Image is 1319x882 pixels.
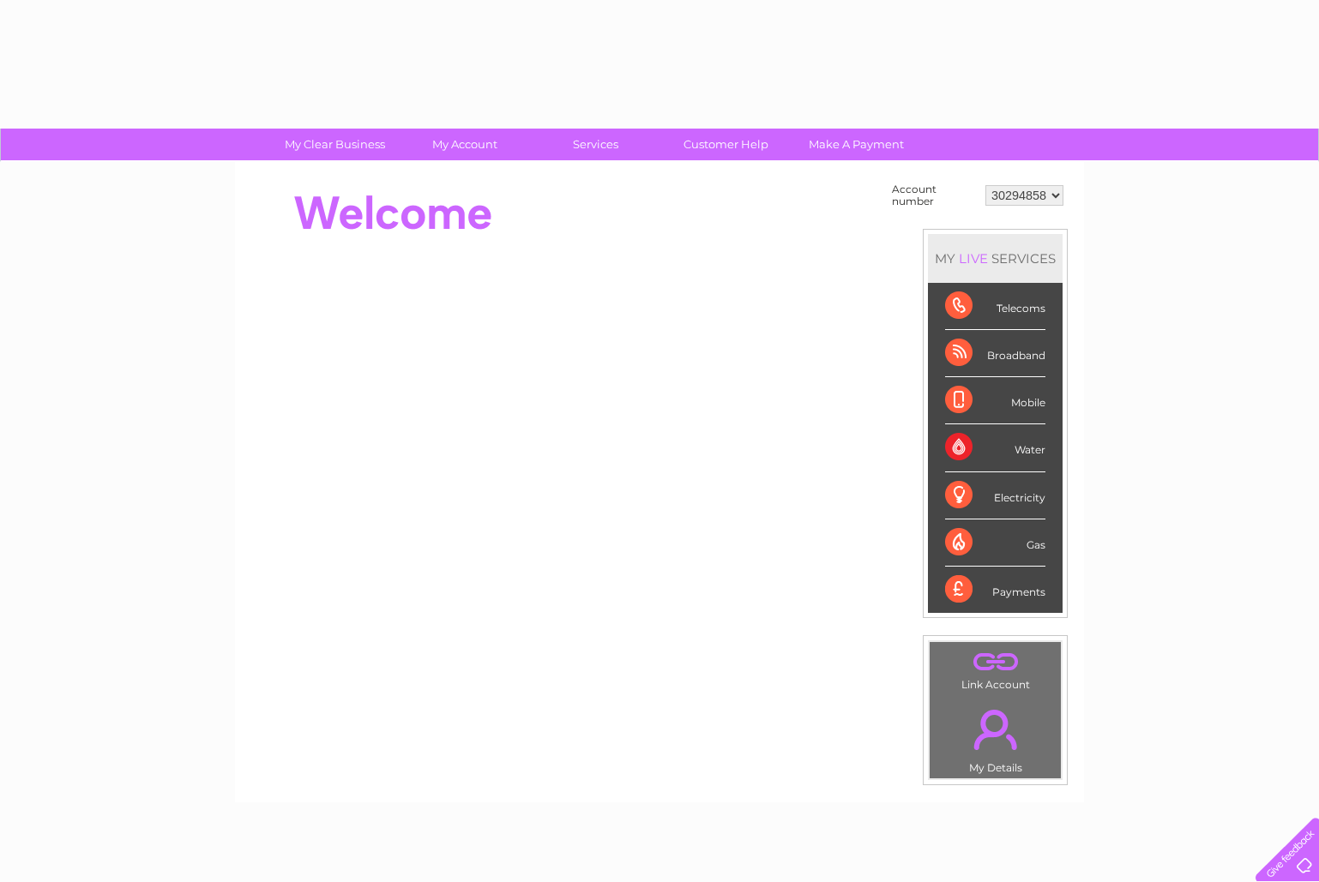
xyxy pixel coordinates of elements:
div: Payments [945,567,1045,613]
div: Telecoms [945,283,1045,330]
a: . [934,646,1057,676]
div: Electricity [945,472,1045,519]
a: Services [525,129,666,160]
div: Gas [945,519,1045,567]
a: My Account [394,129,536,160]
a: Make A Payment [786,129,927,160]
td: My Details [929,695,1062,779]
td: Link Account [929,641,1062,695]
div: LIVE [955,250,991,267]
div: Broadband [945,330,1045,377]
div: MY SERVICES [928,234,1063,283]
a: . [934,699,1057,759]
td: Account number [888,179,981,212]
a: My Clear Business [264,129,406,160]
a: Customer Help [655,129,797,160]
div: Water [945,424,1045,471]
div: Mobile [945,377,1045,424]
